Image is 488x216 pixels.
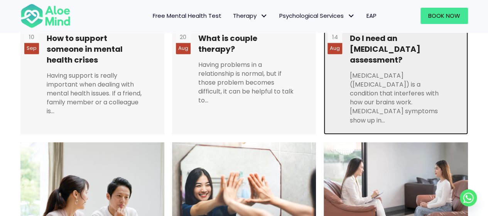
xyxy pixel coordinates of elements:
[428,12,460,20] span: Book Now
[258,10,270,22] span: Therapy: submenu
[147,8,227,24] a: Free Mental Health Test
[366,12,377,20] span: EAP
[20,3,71,29] img: Aloe mind Logo
[81,8,382,24] nav: Menu
[361,8,382,24] a: EAP
[233,12,268,20] span: Therapy
[274,8,361,24] a: Psychological ServicesPsychological Services: submenu
[227,8,274,24] a: TherapyTherapy: submenu
[346,10,357,22] span: Psychological Services: submenu
[279,12,355,20] span: Psychological Services
[460,189,477,206] a: Whatsapp
[420,8,468,24] a: Book Now
[153,12,221,20] span: Free Mental Health Test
